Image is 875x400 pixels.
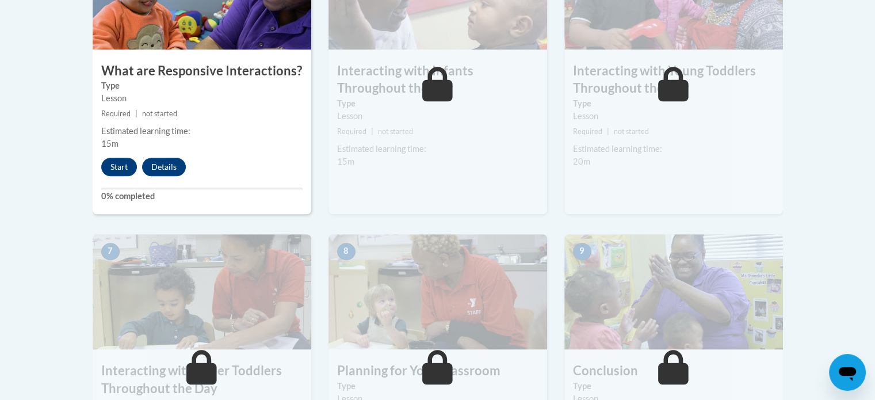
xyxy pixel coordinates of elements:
div: Lesson [573,110,774,123]
h3: Interacting with Infants Throughout the Day [328,62,547,98]
span: Required [101,109,131,118]
button: Details [142,158,186,176]
h3: Interacting with Young Toddlers Throughout the Day [564,62,783,98]
div: Estimated learning time: [337,143,538,155]
img: Course Image [93,234,311,349]
span: | [607,127,609,136]
span: Required [337,127,366,136]
h3: Planning for Your Classroom [328,362,547,380]
label: Type [573,380,774,393]
h3: What are Responsive Interactions? [93,62,311,80]
label: Type [337,380,538,393]
span: 20m [573,157,590,166]
span: | [371,127,373,136]
span: 9 [573,243,591,260]
div: Estimated learning time: [101,125,303,138]
img: Course Image [328,234,547,349]
span: 15m [101,139,119,148]
div: Estimated learning time: [573,143,774,155]
label: Type [101,79,303,92]
span: 7 [101,243,120,260]
span: not started [142,109,177,118]
div: Lesson [101,92,303,105]
iframe: Button to launch messaging window [829,354,866,391]
span: not started [378,127,413,136]
button: Start [101,158,137,176]
label: 0% completed [101,190,303,203]
span: | [135,109,137,118]
label: Type [573,97,774,110]
h3: Conclusion [564,362,783,380]
span: Required [573,127,602,136]
img: Course Image [564,234,783,349]
h3: Interacting with Older Toddlers Throughout the Day [93,362,311,398]
span: 8 [337,243,356,260]
span: not started [614,127,649,136]
span: 15m [337,157,354,166]
div: Lesson [337,110,538,123]
label: Type [337,97,538,110]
